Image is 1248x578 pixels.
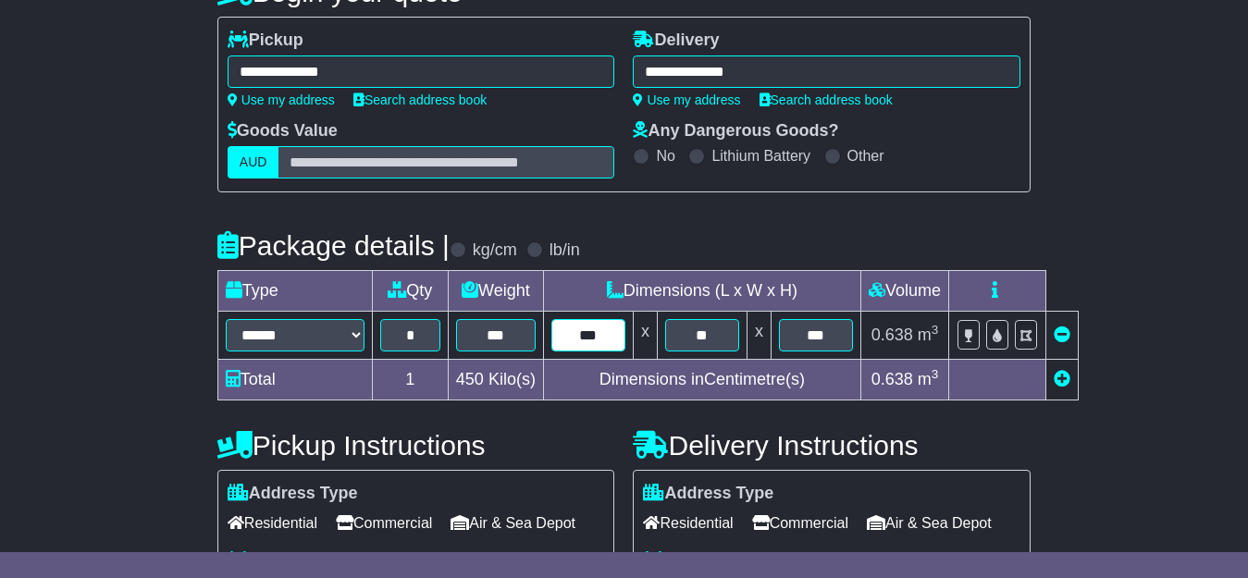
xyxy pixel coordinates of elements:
a: Search address book [760,92,893,107]
a: Search address book [353,92,487,107]
label: Address Type [643,484,773,504]
span: Residential [228,509,317,537]
label: Lithium Battery [711,147,810,165]
td: Dimensions in Centimetre(s) [543,360,860,400]
label: AUD [228,146,279,178]
span: Commercial [336,509,432,537]
h4: Pickup Instructions [217,430,615,461]
span: Residential [643,509,733,537]
td: Volume [860,271,948,312]
sup: 3 [932,367,939,381]
span: Air & Sea Depot [867,509,992,537]
label: Loading [228,551,314,572]
span: 450 [456,370,484,388]
td: Dimensions (L x W x H) [543,271,860,312]
td: Type [217,271,372,312]
td: x [747,312,771,360]
span: m [918,370,939,388]
span: Commercial [752,509,848,537]
span: Air & Sea Depot [451,509,575,537]
label: Unloading [643,551,746,572]
label: No [656,147,674,165]
label: Any Dangerous Goods? [633,121,838,141]
td: x [633,312,657,360]
label: Delivery [633,31,719,51]
td: Total [217,360,372,400]
td: Kilo(s) [448,360,543,400]
label: Goods Value [228,121,338,141]
label: Pickup [228,31,303,51]
span: 0.638 [871,370,913,388]
h4: Package details | [217,230,450,261]
a: Remove this item [1054,326,1070,344]
a: Add new item [1054,370,1070,388]
span: m [918,326,939,344]
td: Weight [448,271,543,312]
label: lb/in [550,240,580,261]
td: 1 [372,360,448,400]
label: kg/cm [473,240,517,261]
a: Use my address [228,92,335,107]
label: Other [847,147,884,165]
span: 0.638 [871,326,913,344]
a: Use my address [633,92,740,107]
h4: Delivery Instructions [633,430,1031,461]
label: Address Type [228,484,358,504]
sup: 3 [932,323,939,337]
td: Qty [372,271,448,312]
